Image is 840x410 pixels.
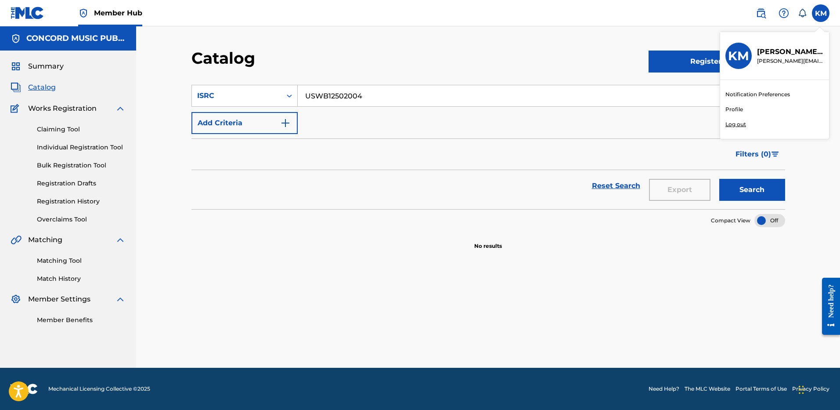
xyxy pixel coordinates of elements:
[725,91,790,98] a: Notification Preferences
[11,33,21,44] img: Accounts
[775,4,793,22] div: Help
[730,143,785,165] button: Filters (0)
[711,217,750,225] span: Compact View
[191,112,298,134] button: Add Criteria
[26,33,126,44] h5: CONCORD MUSIC PUBLISHING LLC
[78,8,89,18] img: Top Rightsholder
[37,161,126,170] a: Bulk Registration Tool
[37,197,126,206] a: Registration History
[757,57,824,65] p: kim.matheson@on-music.tv
[28,82,56,93] span: Catalog
[11,82,21,93] img: Catalog
[11,235,22,245] img: Matching
[28,235,62,245] span: Matching
[685,385,730,393] a: The MLC Website
[474,232,502,250] p: No results
[28,294,90,305] span: Member Settings
[757,47,824,57] p: Kim Matheson
[11,7,44,19] img: MLC Logo
[756,8,766,18] img: search
[11,384,38,394] img: logo
[37,143,126,152] a: Individual Registration Tool
[11,103,22,114] img: Works Registration
[37,125,126,134] a: Claiming Tool
[11,294,21,305] img: Member Settings
[94,8,142,18] span: Member Hub
[719,179,785,201] button: Search
[735,149,771,160] span: Filters ( 0 )
[191,85,785,209] form: Search Form
[280,118,291,128] img: 9d2ae6d4665cec9f34b9.svg
[48,385,150,393] span: Mechanical Licensing Collective © 2025
[649,51,785,73] button: Register Work
[191,48,260,68] h2: Catalog
[197,91,276,101] div: ISRC
[115,294,126,305] img: expand
[115,103,126,114] img: expand
[815,271,840,342] iframe: Resource Center
[728,48,749,64] h3: KM
[815,8,827,19] span: KM
[725,105,743,113] a: Profile
[588,176,645,196] a: Reset Search
[115,235,126,245] img: expand
[37,316,126,325] a: Member Benefits
[37,256,126,265] a: Matching Tool
[37,179,126,188] a: Registration Drafts
[11,61,21,72] img: Summary
[11,82,56,93] a: CatalogCatalog
[796,368,840,410] iframe: Chat Widget
[28,61,64,72] span: Summary
[779,8,789,18] img: help
[37,274,126,283] a: Match History
[735,385,787,393] a: Portal Terms of Use
[798,9,807,18] div: Notifications
[792,385,829,393] a: Privacy Policy
[11,61,64,72] a: SummarySummary
[752,4,770,22] a: Public Search
[812,4,829,22] div: User Menu
[772,152,779,157] img: filter
[649,385,679,393] a: Need Help?
[799,377,804,403] div: Drag
[37,215,126,224] a: Overclaims Tool
[725,120,746,128] p: Log out
[28,103,97,114] span: Works Registration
